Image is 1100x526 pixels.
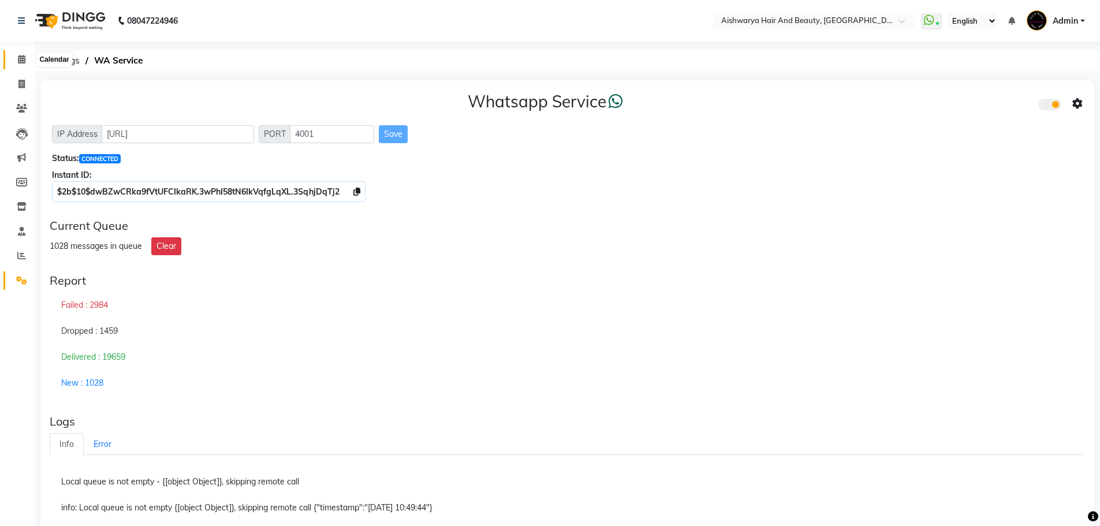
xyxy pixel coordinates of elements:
div: info: Local queue is not empty {[object Object]}, skipping remote call {"timestamp":"[DATE] 10:49... [50,495,1085,521]
b: 08047224946 [127,5,178,37]
button: Clear [151,237,181,255]
span: WA Service [88,50,148,71]
div: Instant ID: [52,169,1083,181]
h3: Whatsapp Service [468,92,623,111]
span: PORT [259,125,291,143]
div: Failed : 2984 [50,292,1085,319]
span: Admin [1053,15,1078,27]
div: Local queue is not empty - {[object Object]}, skipping remote call [50,469,1085,495]
div: Status: [52,152,1083,165]
img: Admin [1027,10,1047,31]
div: Dropped : 1459 [50,318,1085,345]
span: CONNECTED [79,154,121,163]
div: Logs [50,415,1085,428]
img: logo [29,5,109,37]
div: Report [50,274,1085,288]
input: Sizing example input [290,125,374,143]
div: 1028 messages in queue [50,240,142,252]
div: New : 1028 [50,370,1085,396]
span: $2b$10$dwBZwCRka9fVtUFCIkaRK.3wPhI58tN6IkVqfgLqXL.3SqhjDqTj2 [57,186,340,197]
div: Current Queue [50,219,1085,233]
a: Info [50,433,84,456]
div: Delivered : 19659 [50,344,1085,371]
input: Sizing example input [102,125,254,143]
div: Calendar [36,53,72,66]
span: IP Address [52,125,103,143]
a: Error [84,433,121,456]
